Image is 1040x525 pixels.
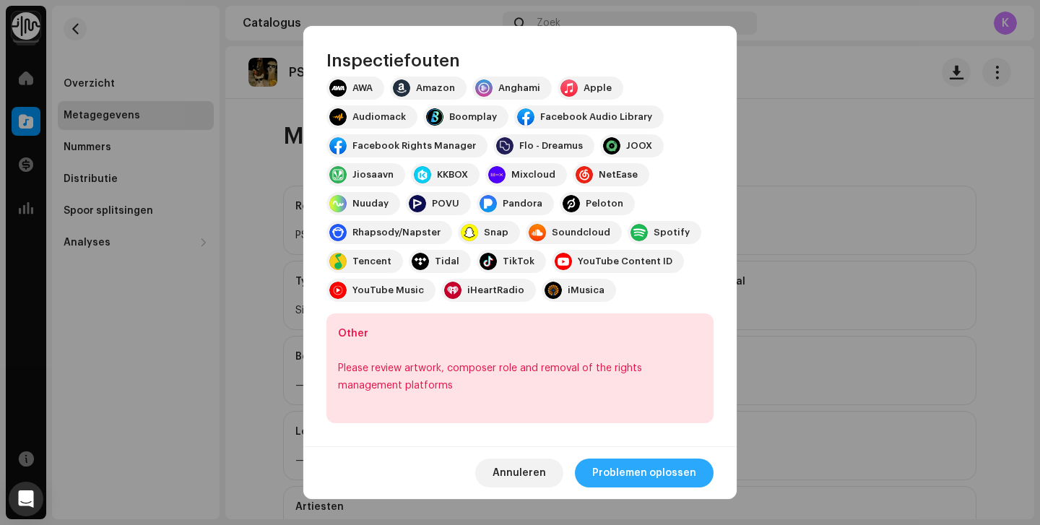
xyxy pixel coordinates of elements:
[352,227,441,238] div: Rhapsody/Napster
[352,140,476,152] div: Facebook Rights Manager
[493,459,546,487] span: Annuleren
[437,169,468,181] div: KKBOX
[352,285,424,296] div: YouTube Music
[498,82,540,94] div: Anghami
[352,82,373,94] div: AWA
[599,169,638,181] div: NetEase
[552,227,610,238] div: Soundcloud
[503,198,542,209] div: Pandora
[484,227,508,238] div: Snap
[352,169,394,181] div: Jiosaavn
[586,198,623,209] div: Peloton
[578,256,672,267] div: YouTube Content ID
[449,111,497,123] div: Boomplay
[584,82,612,94] div: Apple
[435,256,459,267] div: Tidal
[575,459,714,487] button: Problemen oplossen
[9,482,43,516] div: Open Intercom Messenger
[326,49,460,72] span: Inspectiefouten
[338,360,702,394] div: Please review artwork, composer role and removal of the rights management platforms
[338,329,368,339] b: Other
[540,111,652,123] div: Facebook Audio Library
[654,227,690,238] div: Spotify
[503,256,534,267] div: TikTok
[432,198,459,209] div: POVU
[519,140,583,152] div: Flo - Dreamus
[352,111,406,123] div: Audiomack
[352,256,391,267] div: Tencent
[467,285,524,296] div: iHeartRadio
[352,198,389,209] div: Nuuday
[416,82,455,94] div: Amazon
[626,140,652,152] div: JOOX
[511,169,555,181] div: Mixcloud
[568,285,604,296] div: iMusica
[475,459,563,487] button: Annuleren
[592,459,696,487] span: Problemen oplossen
